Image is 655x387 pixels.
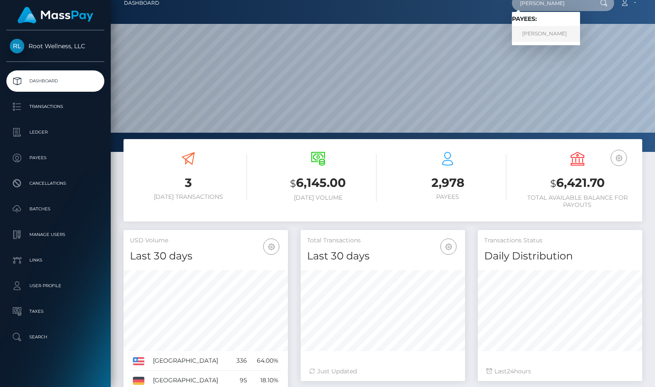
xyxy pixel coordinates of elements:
a: Payees [6,147,104,169]
p: User Profile [10,279,101,292]
h6: Total Available Balance for Payouts [519,194,636,209]
h6: Payees [389,193,506,201]
h5: Transactions Status [484,236,636,245]
p: Search [10,331,101,343]
a: [PERSON_NAME] [512,26,580,42]
h3: 6,421.70 [519,175,636,192]
p: Dashboard [10,75,101,87]
p: Payees [10,151,101,164]
p: Taxes [10,305,101,318]
h6: [DATE] Volume [260,194,377,201]
h6: [DATE] Transactions [130,193,247,201]
a: Ledger [6,122,104,143]
img: Root Wellness, LLC [10,39,24,53]
a: Taxes [6,301,104,322]
a: Links [6,250,104,271]
small: $ [290,177,296,189]
span: 24 [507,367,514,375]
h3: 6,145.00 [260,175,377,192]
h4: Daily Distribution [484,249,636,264]
a: Transactions [6,96,104,117]
h3: 2,978 [389,175,506,191]
a: Cancellations [6,173,104,194]
div: Last hours [486,367,634,376]
img: MassPay Logo [17,7,93,23]
img: US.png [133,357,144,365]
img: DE.png [133,377,144,384]
h4: Last 30 days [307,249,459,264]
h3: 3 [130,175,247,191]
h4: Last 30 days [130,249,282,264]
a: Batches [6,198,104,220]
small: $ [550,177,556,189]
p: Transactions [10,100,101,113]
p: Cancellations [10,177,101,190]
a: Search [6,326,104,348]
h5: USD Volume [130,236,282,245]
p: Links [10,254,101,267]
td: 64.00% [250,351,282,371]
h6: Payees: [512,15,580,23]
a: User Profile [6,275,104,297]
a: Manage Users [6,224,104,245]
td: [GEOGRAPHIC_DATA] [150,351,231,371]
span: Root Wellness, LLC [6,42,104,50]
a: Dashboard [6,70,104,92]
td: 336 [231,351,250,371]
p: Batches [10,203,101,215]
h5: Total Transactions [307,236,459,245]
p: Ledger [10,126,101,139]
p: Manage Users [10,228,101,241]
div: Just Updated [309,367,457,376]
